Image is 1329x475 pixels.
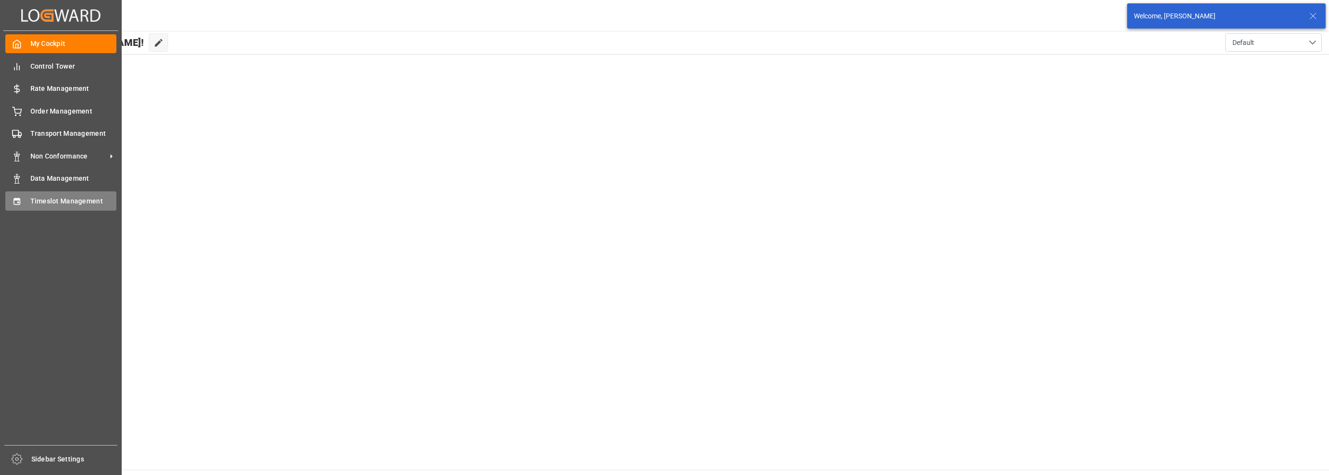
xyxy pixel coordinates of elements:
a: Timeslot Management [5,191,116,210]
button: open menu [1225,33,1322,52]
span: Sidebar Settings [31,454,118,464]
span: Transport Management [30,129,117,139]
a: Data Management [5,169,116,188]
span: Timeslot Management [30,196,117,206]
a: Rate Management [5,79,116,98]
a: Control Tower [5,57,116,75]
a: Transport Management [5,124,116,143]
span: My Cockpit [30,39,117,49]
span: Rate Management [30,84,117,94]
div: Welcome, [PERSON_NAME] [1134,11,1300,21]
span: Control Tower [30,61,117,72]
span: Order Management [30,106,117,116]
span: Data Management [30,173,117,184]
a: Order Management [5,101,116,120]
span: Non Conformance [30,151,107,161]
span: Default [1232,38,1254,48]
a: My Cockpit [5,34,116,53]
